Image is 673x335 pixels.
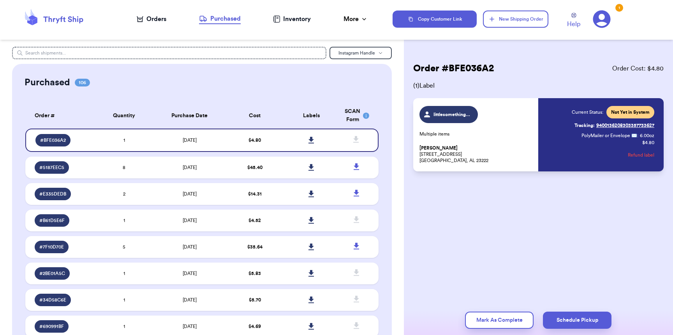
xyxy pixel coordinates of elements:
[39,270,65,277] span: # 2BE01A5C
[183,298,197,302] span: [DATE]
[642,139,654,146] p: $ 4.80
[123,298,125,302] span: 1
[183,324,197,329] span: [DATE]
[615,4,623,12] div: 1
[248,218,261,223] span: $ 4.52
[344,14,368,24] div: More
[593,10,611,28] a: 1
[567,19,580,29] span: Help
[123,324,125,329] span: 1
[183,218,197,223] span: [DATE]
[123,245,125,249] span: 5
[611,109,650,115] span: Not Yet in System
[183,245,197,249] span: [DATE]
[183,271,197,276] span: [DATE]
[39,297,66,303] span: # 34D58C6E
[123,218,125,223] span: 1
[567,13,580,29] a: Help
[413,62,494,75] h2: Order # BFE036A2
[123,165,125,170] span: 8
[465,312,534,329] button: Mark As Complete
[183,138,197,143] span: [DATE]
[419,145,458,151] span: [PERSON_NAME]
[483,11,548,28] button: New Shipping Order
[123,271,125,276] span: 1
[247,245,263,249] span: $ 35.64
[249,298,261,302] span: $ 5.70
[413,81,664,90] span: ( 1 ) Label
[273,14,311,24] a: Inventory
[25,76,70,89] h2: Purchased
[152,103,226,129] th: Purchase Date
[433,111,470,118] span: littlesomethingsrva
[39,323,64,330] span: # 690991BF
[338,51,375,55] span: Instagram Handle
[283,103,340,129] th: Labels
[247,165,263,170] span: $ 45.40
[39,244,64,250] span: # 7F10D70E
[25,103,96,129] th: Order #
[572,109,603,115] span: Current Status:
[628,146,654,164] button: Refund label
[574,122,595,129] span: Tracking:
[640,132,654,139] span: 6.00 oz
[183,192,197,196] span: [DATE]
[248,271,261,276] span: $ 5.83
[344,108,369,124] div: SCAN Form
[183,165,197,170] span: [DATE]
[248,192,262,196] span: $ 14.31
[574,119,654,132] a: Tracking:9400136208303357733627
[75,79,90,86] span: 106
[39,164,64,171] span: # 5187EEC5
[199,14,241,23] div: Purchased
[137,14,166,24] a: Orders
[543,312,611,329] button: Schedule Pickup
[40,137,66,143] span: # BFE036A2
[637,132,638,139] span: :
[248,138,261,143] span: $ 4.80
[581,133,637,138] span: PolyMailer or Envelope ✉️
[123,192,125,196] span: 2
[39,191,66,197] span: # E335DEDB
[39,217,65,224] span: # B61D5E6F
[248,324,261,329] span: $ 4.69
[329,47,392,59] button: Instagram Handle
[419,145,534,164] p: [STREET_ADDRESS] [GEOGRAPHIC_DATA], AL 23222
[96,103,152,129] th: Quantity
[419,131,534,137] p: Multiple items
[227,103,283,129] th: Cost
[123,138,125,143] span: 1
[612,64,664,73] span: Order Cost: $ 4.80
[12,47,326,59] input: Search shipments...
[393,11,477,28] button: Copy Customer Link
[199,14,241,24] a: Purchased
